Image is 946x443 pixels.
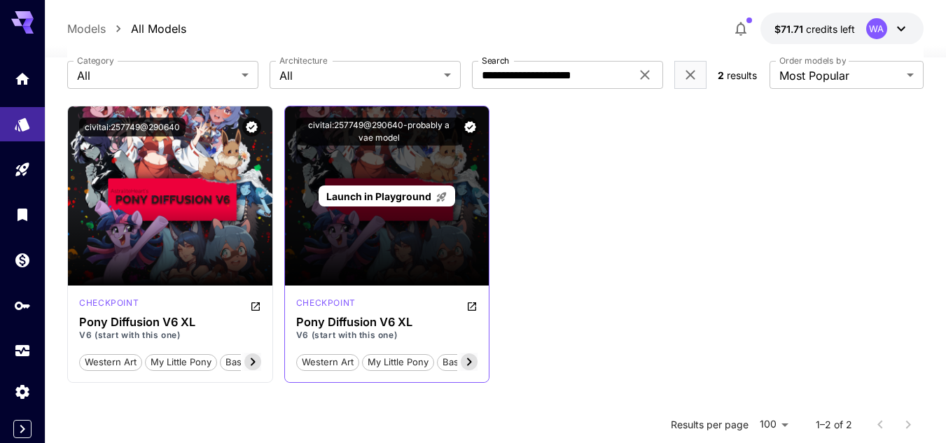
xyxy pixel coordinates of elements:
span: $71.71 [774,23,806,35]
span: my little pony [146,356,216,370]
span: western art [297,356,359,370]
div: Pony [79,297,139,314]
button: Verified working [242,118,261,136]
div: 100 [754,414,793,435]
p: V6 (start with this one) [296,329,478,342]
span: credits left [806,23,855,35]
div: Library [14,206,31,223]
span: 2 [718,69,724,81]
label: Order models by [779,55,846,66]
span: Launch in Playground [326,190,431,202]
button: civitai:257749@290640 [79,118,186,136]
p: checkpoint [296,297,356,309]
div: Usage [14,342,31,360]
button: civitai:257749@290640-probably a vae model [296,118,462,146]
h3: Pony Diffusion V6 XL [79,316,261,329]
p: Results per page [671,418,749,432]
span: All [279,67,438,84]
label: Architecture [279,55,327,66]
button: Clear filters (1) [682,66,699,84]
p: checkpoint [79,297,139,309]
div: Pony [296,297,356,314]
nav: breadcrumb [67,20,186,37]
button: western art [296,353,359,371]
div: Settings [14,383,31,400]
button: Open in CivitAI [466,297,478,314]
button: western art [79,353,142,371]
button: my little pony [145,353,217,371]
p: 1–2 of 2 [816,418,852,432]
div: API Keys [14,297,31,314]
span: my little pony [363,356,433,370]
div: Models [14,115,31,133]
span: western art [80,356,141,370]
label: Search [482,55,509,66]
button: base model [437,353,500,371]
button: base model [220,353,283,371]
a: Models [67,20,106,37]
div: WA [866,18,887,39]
p: V6 (start with this one) [79,329,261,342]
a: All Models [131,20,186,37]
button: $71.70907WA [760,13,924,45]
h3: Pony Diffusion V6 XL [296,316,478,329]
button: Expand sidebar [13,420,32,438]
span: base model [438,356,499,370]
label: Category [77,55,114,66]
span: base model [221,356,282,370]
span: results [727,69,757,81]
div: Wallet [14,251,31,269]
span: All [77,67,236,84]
div: $71.70907 [774,22,855,36]
div: Playground [14,161,31,178]
a: Launch in Playground [319,185,455,207]
button: my little pony [362,353,434,371]
span: Most Popular [779,67,901,84]
button: Open in CivitAI [250,297,261,314]
div: Home [14,70,31,87]
button: Verified working [462,118,478,136]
